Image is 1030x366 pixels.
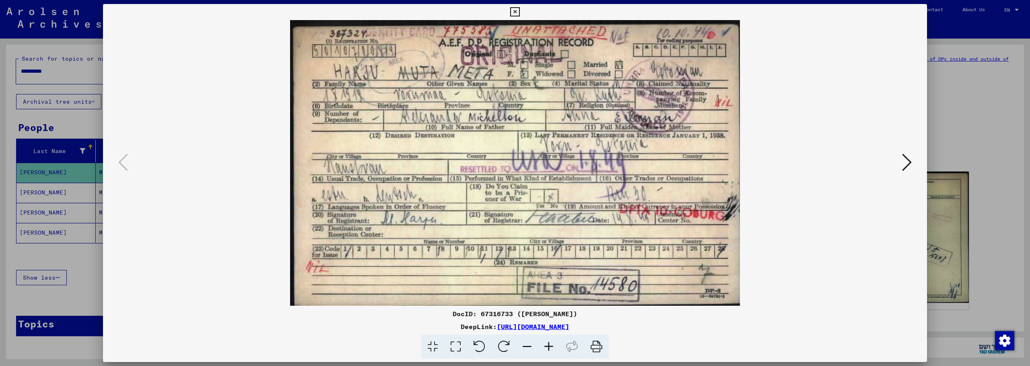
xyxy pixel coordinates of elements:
[103,309,927,319] div: DocID: 67316733 ([PERSON_NAME])
[995,331,1014,350] div: Change consent
[497,323,569,331] a: [URL][DOMAIN_NAME]
[103,322,927,331] div: DeepLink:
[130,20,900,306] img: 001.jpg
[995,331,1014,350] img: Change consent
